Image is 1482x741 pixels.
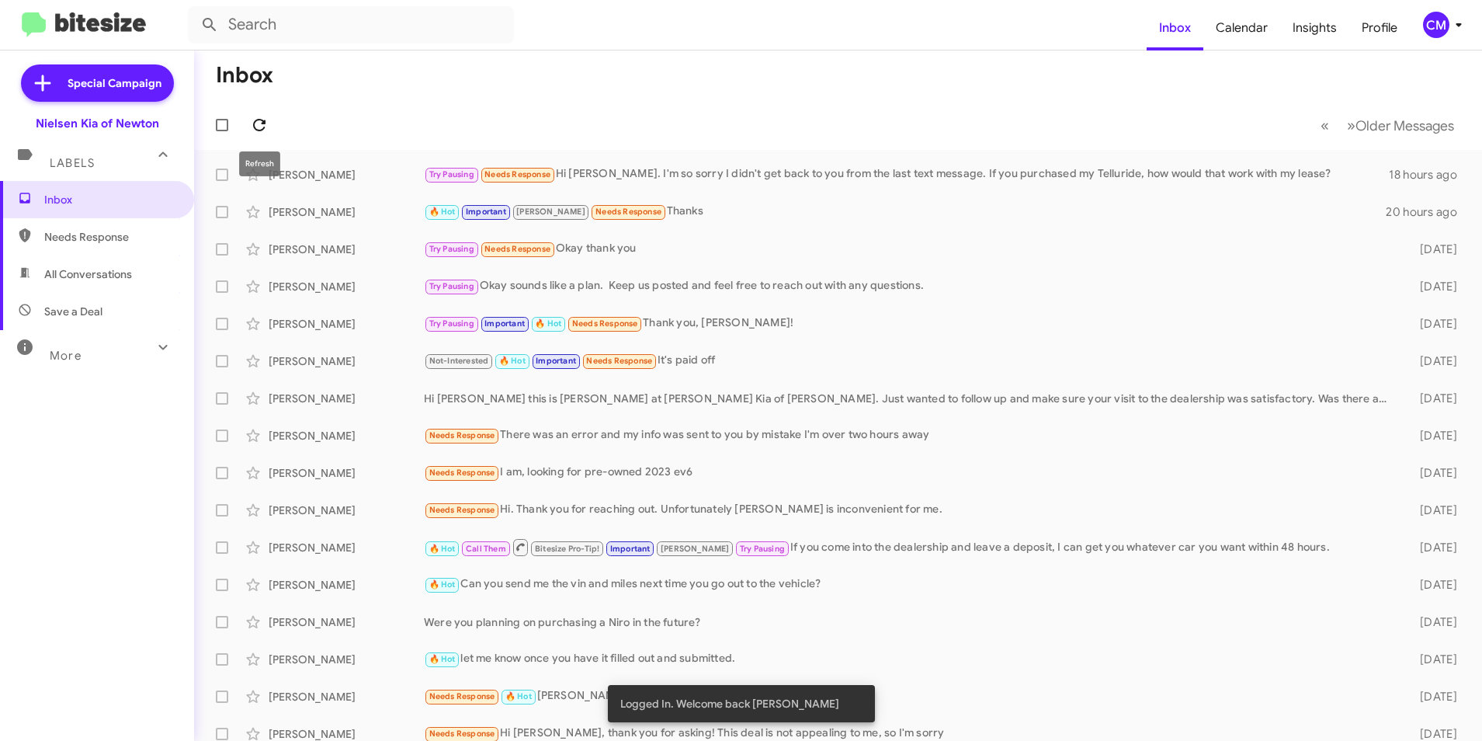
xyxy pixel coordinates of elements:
div: Nielsen Kia of Newton [36,116,159,131]
span: 🔥 Hot [505,691,532,701]
div: [PERSON_NAME] [269,652,424,667]
div: let me know once you have it filled out and submitted. [424,650,1395,668]
div: [DATE] [1395,503,1470,518]
button: Next [1338,110,1463,141]
span: Labels [50,156,95,170]
span: Call Them [466,544,506,554]
div: [DATE] [1395,689,1470,704]
div: [PERSON_NAME] [269,428,424,444]
span: Try Pausing [429,244,474,254]
div: [PERSON_NAME] [269,465,424,481]
a: Special Campaign [21,64,174,102]
span: Inbox [44,192,176,207]
div: [DATE] [1395,428,1470,444]
span: [PERSON_NAME] [516,207,585,217]
span: Save a Deal [44,304,102,319]
a: Profile [1349,5,1410,50]
div: Okay sounds like a plan. Keep us posted and feel free to reach out with any questions. [424,277,1395,295]
a: Calendar [1203,5,1280,50]
div: [PERSON_NAME] [269,503,424,518]
span: Try Pausing [429,318,474,329]
span: Needs Response [595,207,661,217]
div: I am, looking for pre-owned 2023 ev6 [424,464,1395,482]
span: Try Pausing [740,544,785,554]
span: Not-Interested [429,356,489,366]
span: 🔥 Hot [429,654,456,664]
span: Needs Response [429,505,495,515]
span: Needs Response [429,468,495,478]
button: CM [1410,12,1465,38]
span: Older Messages [1355,117,1454,134]
div: [PERSON_NAME] [269,167,424,183]
span: Needs Response [484,244,550,254]
div: Hi. Thank you for reaching out. Unfortunately [PERSON_NAME] is inconvenient for me. [424,501,1395,519]
span: Special Campaign [68,75,161,91]
span: Needs Response [429,729,495,739]
div: 18 hours ago [1389,167,1470,183]
h1: Inbox [216,63,273,88]
span: Important [484,318,525,329]
span: More [50,349,82,363]
div: [DATE] [1395,391,1470,406]
div: CM [1423,12,1449,38]
div: [PERSON_NAME] [269,540,424,555]
span: Important [536,356,576,366]
span: Needs Response [484,169,550,179]
span: » [1347,116,1355,135]
div: [DATE] [1395,540,1470,555]
span: 🔥 Hot [429,579,456,590]
span: Bitesize Pro-Tip! [535,544,599,554]
div: [DATE] [1395,577,1470,593]
div: [DATE] [1395,316,1470,332]
span: [PERSON_NAME] [661,544,730,554]
div: [DATE] [1395,614,1470,630]
span: Logged In. Welcome back [PERSON_NAME] [620,696,839,711]
span: Needs Response [429,430,495,440]
span: Important [610,544,651,554]
span: Try Pausing [429,281,474,291]
div: [PERSON_NAME] [269,316,424,332]
div: If you come into the dealership and leave a deposit, I can get you whatever car you want within 4... [424,537,1395,557]
input: Search [188,6,514,43]
span: Needs Response [44,229,176,245]
div: [PERSON_NAME] [269,353,424,369]
div: [PERSON_NAME] [269,204,424,220]
div: [DATE] [1395,242,1470,257]
span: Needs Response [586,356,652,366]
div: It's paid off [424,352,1395,370]
div: Thank you, [PERSON_NAME]! [424,315,1395,332]
span: Important [466,207,506,217]
div: 20 hours ago [1386,204,1470,220]
a: Inbox [1147,5,1203,50]
a: Insights [1280,5,1349,50]
div: [DATE] [1395,652,1470,667]
div: Refresh [239,151,280,176]
div: Thanks [424,203,1386,221]
div: [PERSON_NAME] [269,279,424,294]
span: All Conversations [44,266,132,282]
div: [PERSON_NAME] [269,614,424,630]
div: [PERSON_NAME] [269,577,424,593]
div: Were you planning on purchasing a Niro in the future? [424,614,1395,630]
span: Needs Response [429,691,495,701]
span: Needs Response [572,318,638,329]
div: Can you send me the vin and miles next time you go out to the vehicle? [424,576,1395,593]
div: Okay thank you [424,240,1395,258]
span: Try Pausing [429,169,474,179]
div: [PERSON_NAME] [269,391,424,406]
div: [DATE] [1395,279,1470,294]
div: Hi [PERSON_NAME]. I'm so sorry I didn't get back to you from the last text message. If you purcha... [424,165,1389,183]
span: « [1321,116,1329,135]
span: 🔥 Hot [429,207,456,217]
div: [DATE] [1395,353,1470,369]
button: Previous [1311,110,1338,141]
span: 🔥 Hot [535,318,561,329]
nav: Page navigation example [1312,110,1463,141]
div: There was an error and my info was sent to you by mistake I'm over two hours away [424,426,1395,444]
span: 🔥 Hot [429,544,456,554]
div: [PERSON_NAME] [424,687,1395,705]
